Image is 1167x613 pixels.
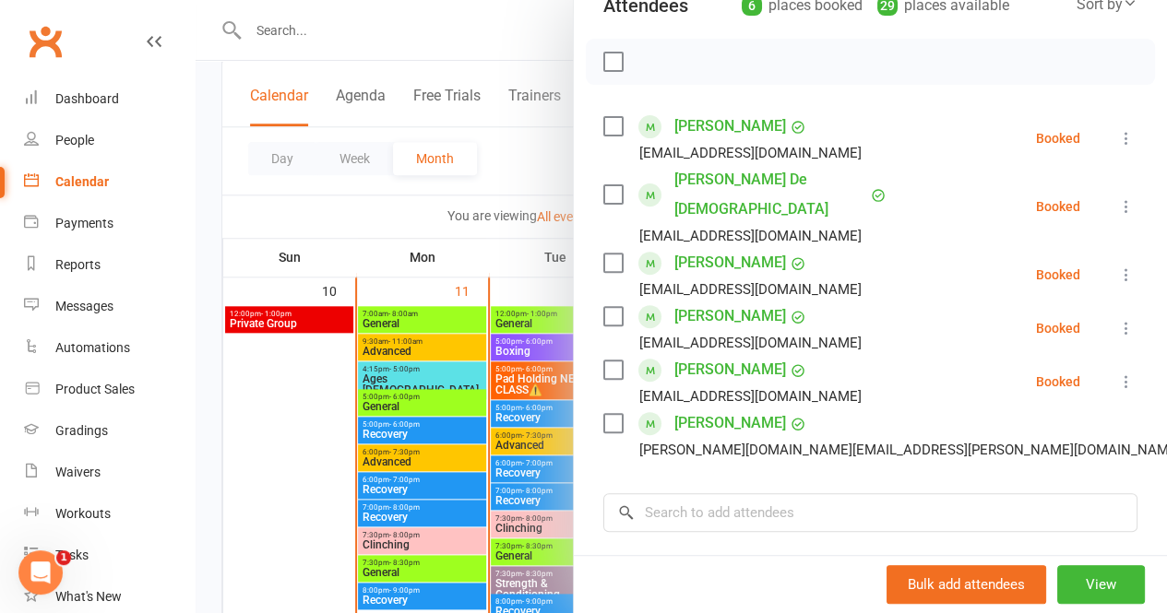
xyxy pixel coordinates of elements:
[674,248,786,277] a: [PERSON_NAME]
[639,277,862,301] div: [EMAIL_ADDRESS][DOMAIN_NAME]
[24,244,195,286] a: Reports
[24,452,195,493] a: Waivers
[55,423,108,438] div: Gradings
[18,550,63,595] iframe: Intercom live chat
[1036,132,1080,145] div: Booked
[1036,268,1080,281] div: Booked
[55,589,122,604] div: What's New
[24,493,195,535] a: Workouts
[24,410,195,452] a: Gradings
[24,161,195,203] a: Calendar
[674,301,786,331] a: [PERSON_NAME]
[24,369,195,410] a: Product Sales
[55,133,94,147] div: People
[639,331,862,355] div: [EMAIL_ADDRESS][DOMAIN_NAME]
[22,18,68,65] a: Clubworx
[55,257,101,272] div: Reports
[56,550,71,565] span: 1
[24,120,195,161] a: People
[55,382,135,396] div: Product Sales
[24,78,195,120] a: Dashboard
[55,340,130,355] div: Automations
[55,216,113,230] div: Payments
[674,355,786,384] a: [PERSON_NAME]
[639,384,862,408] div: [EMAIL_ADDRESS][DOMAIN_NAME]
[55,506,111,521] div: Workouts
[24,327,195,369] a: Automations
[674,408,786,438] a: [PERSON_NAME]
[887,565,1046,604] button: Bulk add attendees
[24,535,195,576] a: Tasks
[55,299,113,313] div: Messages
[24,203,195,244] a: Payments
[639,141,862,165] div: [EMAIL_ADDRESS][DOMAIN_NAME]
[55,174,109,189] div: Calendar
[24,286,195,327] a: Messages
[1036,200,1080,213] div: Booked
[55,548,89,562] div: Tasks
[55,91,119,106] div: Dashboard
[639,224,862,248] div: [EMAIL_ADDRESS][DOMAIN_NAME]
[603,493,1137,532] input: Search to add attendees
[674,165,866,224] a: [PERSON_NAME] De [DEMOGRAPHIC_DATA]
[1036,322,1080,335] div: Booked
[1057,565,1145,604] button: View
[674,112,786,141] a: [PERSON_NAME]
[55,465,101,479] div: Waivers
[1036,375,1080,388] div: Booked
